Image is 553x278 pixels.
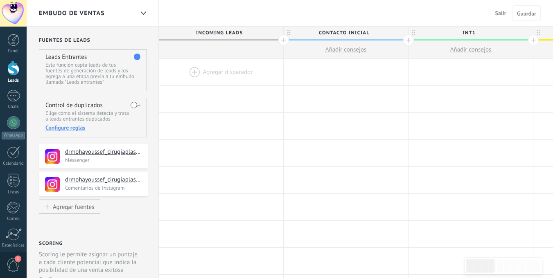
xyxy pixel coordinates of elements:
span: Añadir consejos [450,46,492,54]
div: Embudo de ventas [136,5,150,21]
div: Configure reglas [45,124,140,131]
div: Estadísticas [2,243,25,248]
button: Añadir consejos [409,41,533,58]
p: Scoring le permite asignar un puntaje a cada cliente potencial que indica la posibilidad de una v... [39,251,141,274]
span: Salir [495,9,506,17]
span: Guardar [517,11,536,16]
h4: drmohayoussef_cirugiaplastica [65,176,142,184]
span: Int1 [409,27,529,39]
p: Elige cómo el sistema detecta y trata a leads entrantes duplicados [45,110,140,122]
button: Salir [492,7,510,19]
h4: Leads Entrantes [45,53,87,61]
p: Esta función capta leads de tus fuentes de generación de leads y los agrega a una etapa previa a ... [45,62,140,85]
h4: drmohayoussef_cirugiaplastica [65,148,142,156]
div: WhatsApp [2,132,25,139]
div: Calendario [2,161,25,166]
div: Agregar fuentes [53,203,94,210]
div: Correo [2,216,25,222]
div: Leads [2,78,25,83]
p: Comentarios de Instagram [65,184,143,191]
button: Añadir consejos [284,41,408,58]
span: Contacto inicial [284,27,404,39]
h2: Fuentes de leads [39,37,148,43]
h2: Scoring [39,240,63,247]
div: Listas [2,190,25,195]
span: 1 [15,256,21,262]
span: Incoming leads [159,27,279,39]
div: Int1 [409,27,533,39]
span: Añadir consejos [325,46,367,54]
span: Embudo de ventas [39,9,105,17]
button: Agregar fuentes [39,200,100,214]
h4: Control de duplicados [45,101,103,109]
button: Guardar [512,5,541,21]
p: Messenger [65,157,143,164]
div: Contacto inicial [284,27,408,39]
div: Panel [2,49,25,54]
div: Chats [2,104,25,110]
div: Incoming leads [159,27,283,39]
